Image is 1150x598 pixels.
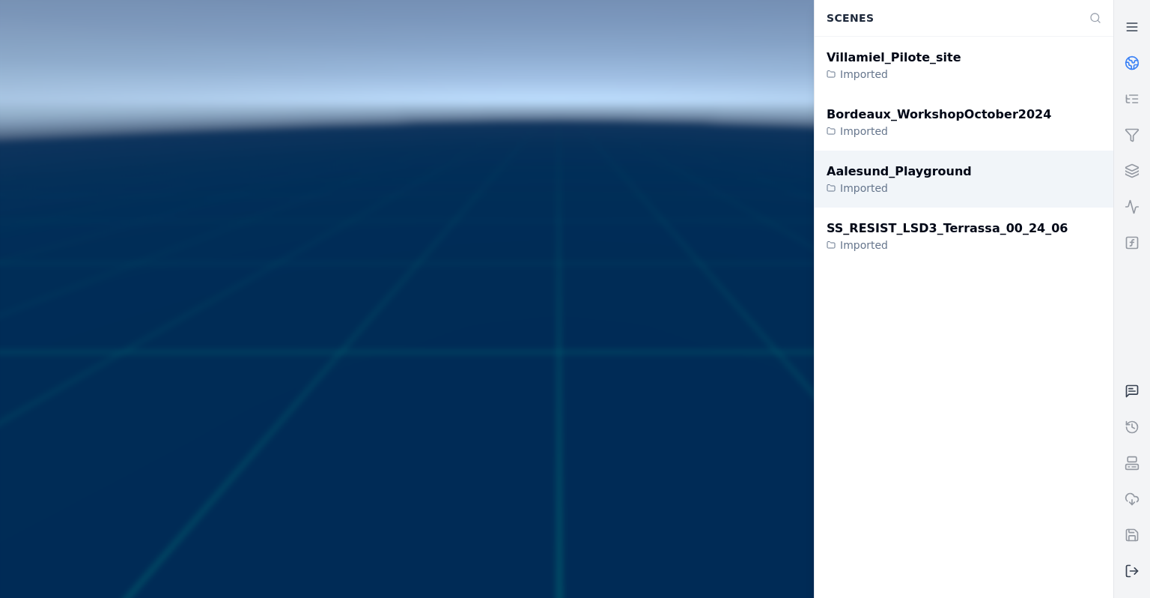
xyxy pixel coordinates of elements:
[827,106,1051,124] div: Bordeaux_WorkshopOctober2024
[827,124,1051,139] div: Imported
[827,163,972,181] div: Aalesund_Playground
[827,220,1068,238] div: SS_RESIST_LSD3_Terrassa_00_24_06
[827,67,961,82] div: Imported
[827,238,1068,253] div: Imported
[827,49,961,67] div: Villamiel_Pilote_site
[827,181,972,196] div: Imported
[818,4,1080,32] div: Scenes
